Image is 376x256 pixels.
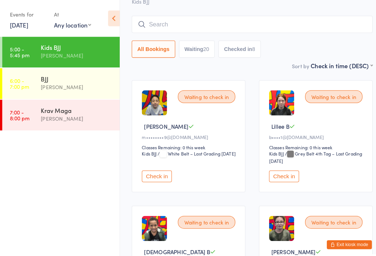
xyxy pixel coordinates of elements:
button: Check in [139,167,168,178]
div: At [53,8,89,20]
span: / Grey Belt 4th Tag – Last Grading [DATE] [263,147,354,160]
div: BJJ [40,73,111,81]
div: 8 [247,45,250,51]
button: Waiting20 [175,40,210,56]
img: image1750930410.png [263,88,288,113]
span: / White Belt – Last Grading [DATE] [154,147,231,153]
button: Check in [263,167,293,178]
div: Events for [10,8,46,20]
time: 6:00 - 7:00 pm [10,76,29,88]
div: b••••1@[DOMAIN_NAME] [263,131,357,137]
a: 5:00 -5:45 pmKids BJJ[PERSON_NAME] [2,36,117,66]
span: [PERSON_NAME] [141,120,184,127]
div: Check in time (DESC) [304,60,365,68]
div: Kids BJJ [263,147,278,153]
div: Classes Remaining: 0 this week [139,141,232,147]
div: Any location [53,20,89,28]
div: m••••••••9@[DOMAIN_NAME] [139,131,232,137]
div: Kids BJJ [40,42,111,50]
div: [PERSON_NAME] [40,50,111,59]
img: image1755765926.png [139,211,163,236]
span: [DEMOGRAPHIC_DATA] B [141,242,206,250]
div: 20 [199,45,205,51]
div: [PERSON_NAME] [40,112,111,120]
div: Kids BJJ [139,147,153,153]
a: 7:00 -8:00 pmKrav Maga[PERSON_NAME] [2,98,117,128]
img: image1755765775.png [263,211,288,236]
a: [DATE] [10,20,28,28]
div: Classes Remaining: 0 this week [263,141,357,147]
label: Sort by [286,61,303,68]
div: Waiting to check in [174,88,230,101]
a: 6:00 -7:00 pmBJJ[PERSON_NAME] [2,67,117,97]
button: All Bookings [129,40,171,56]
span: Lillee B [265,120,283,127]
time: 5:00 - 5:45 pm [10,45,29,57]
div: Waiting to check in [174,211,230,224]
div: Waiting to check in [299,211,355,224]
button: Exit kiosk mode [320,235,364,244]
input: Search [129,15,365,32]
button: Checked in8 [214,40,255,56]
div: [PERSON_NAME] [40,81,111,89]
div: Krav Maga [40,104,111,112]
span: [PERSON_NAME] [265,242,309,250]
img: image1753255089.png [139,88,163,113]
time: 7:00 - 8:00 pm [10,107,29,118]
div: Waiting to check in [299,88,355,101]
